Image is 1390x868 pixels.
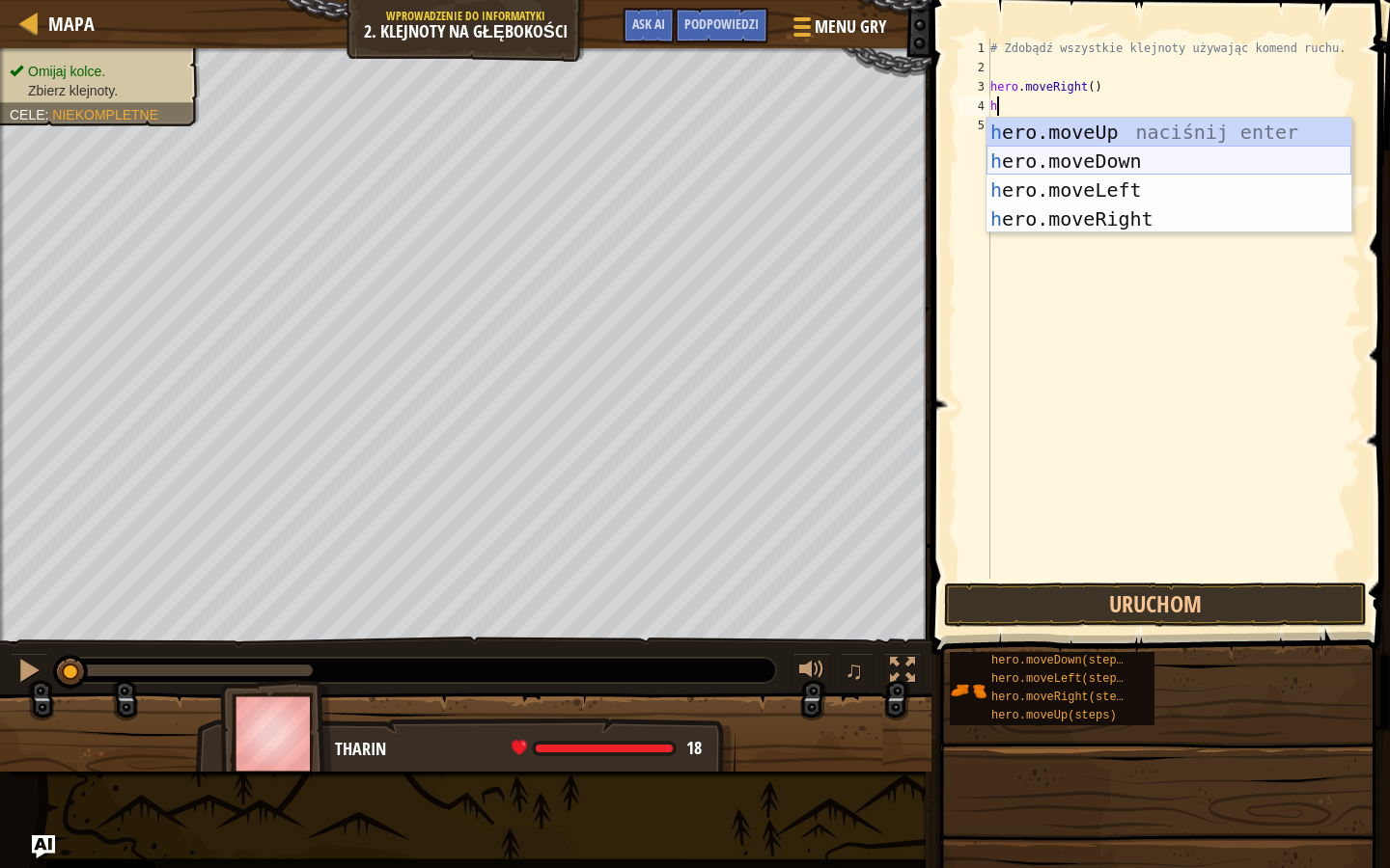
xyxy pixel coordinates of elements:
img: portrait.png [950,672,987,709]
div: 3 [959,77,990,96]
span: 18 [686,736,702,760]
img: thang_avatar_frame.png [220,680,332,787]
li: Omijaj kolce. [10,62,185,81]
button: ♫ [841,653,874,692]
div: 2 [959,58,990,77]
span: hero.moveRight(steps) [991,691,1137,704]
span: Niekompletne [52,107,158,122]
li: Zbierz klejnoty. [10,81,185,100]
span: Podpowiedzi [684,14,759,33]
div: 5 [959,116,990,135]
span: Menu gry [815,14,886,40]
span: Mapa [48,11,95,37]
span: hero.moveDown(steps) [991,654,1130,667]
button: Ask AI [623,8,675,43]
div: 1 [959,39,990,58]
button: Menu gry [778,8,898,53]
div: 4 [959,96,990,116]
span: hero.moveUp(steps) [991,709,1117,722]
button: Ctrl + P: Pause [10,653,48,692]
button: Uruchom [944,583,1367,627]
button: Toggle fullscreen [883,653,922,692]
span: Ask AI [632,14,665,33]
span: Omijaj kolce. [28,64,105,79]
span: Cele [10,107,45,122]
span: Zbierz klejnoty. [28,83,118,98]
div: health: 18 / 18 [512,740,702,757]
button: Dopasuj głośność [792,653,831,692]
a: Mapa [39,11,95,37]
span: ♫ [845,656,864,685]
span: hero.moveLeft(steps) [991,672,1130,686]
span: : [45,107,53,122]
div: Tharin [335,737,716,762]
button: Ask AI [32,835,55,858]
